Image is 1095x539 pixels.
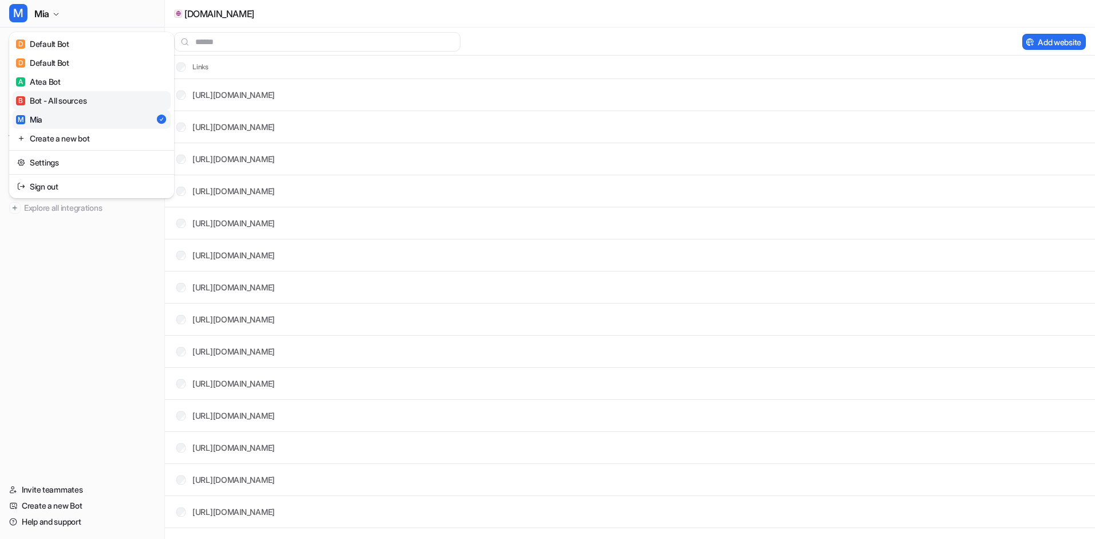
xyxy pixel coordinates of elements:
[13,153,171,172] a: Settings
[13,129,171,148] a: Create a new bot
[16,58,25,68] span: D
[17,132,25,144] img: reset
[9,4,27,22] span: M
[16,57,69,69] div: Default Bot
[17,156,25,168] img: reset
[16,95,86,107] div: Bot - All sources
[16,38,69,50] div: Default Bot
[16,113,42,125] div: Mia
[16,96,25,105] span: B
[9,32,174,198] div: MMia
[16,76,61,88] div: Atea Bot
[16,115,25,124] span: M
[16,40,25,49] span: D
[17,180,25,192] img: reset
[34,6,49,22] span: Mia
[13,177,171,196] a: Sign out
[16,77,25,86] span: A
